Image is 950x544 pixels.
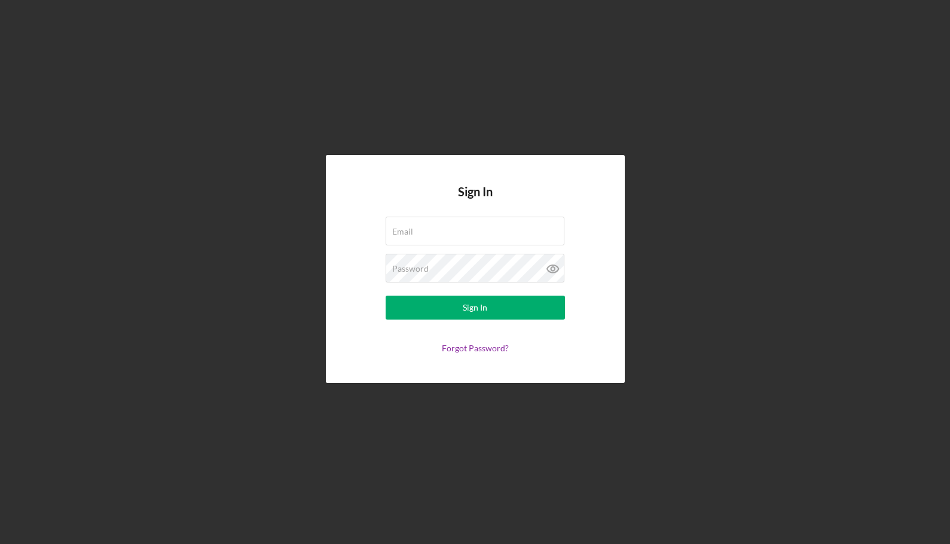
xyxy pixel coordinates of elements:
[458,185,493,217] h4: Sign In
[463,296,487,320] div: Sign In
[392,227,413,236] label: Email
[442,343,509,353] a: Forgot Password?
[386,296,565,320] button: Sign In
[392,264,429,273] label: Password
